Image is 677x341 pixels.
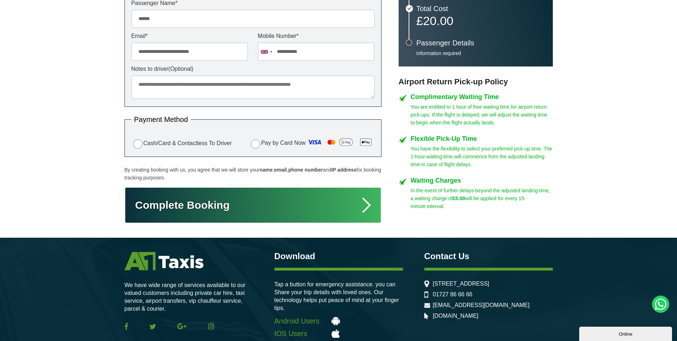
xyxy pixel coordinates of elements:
label: Cash/Card & Contactless To Driver [131,138,232,149]
h3: Contact Us [424,252,553,261]
img: A1 Taxis St Albans [125,252,203,270]
a: 01727 86 66 66 [433,291,473,298]
p: You are entitled to 1 hour of free waiting time for airport return pick-ups. If the flight is del... [411,103,553,127]
strong: £5.00 [453,196,465,201]
strong: name [259,167,273,173]
h4: Complimentary Waiting Time [411,94,553,100]
span: 20.00 [423,14,453,28]
p: We have wide range of services available to our valued customers including private car hire, taxi... [125,281,253,313]
a: IOS Users [274,330,403,338]
p: By creating booking with us, you agree that we will store your , , and for booking tracking purpo... [125,166,382,182]
input: Pay by Card Now [251,139,260,149]
li: [STREET_ADDRESS] [424,281,553,287]
label: Mobile Number [258,33,374,39]
div: United Kingdom: +44 [258,43,274,60]
h3: Passenger Details [416,39,546,46]
img: Twitter [150,324,156,329]
strong: email [274,167,287,173]
img: Facebook [125,323,128,330]
legend: Payment Method [131,116,191,123]
h3: Total Cost [416,5,546,12]
a: [DOMAIN_NAME] [433,313,479,319]
button: Complete Booking [125,187,382,223]
h3: Airport Return Pick-up Policy [399,77,553,87]
img: Instagram [208,323,214,330]
label: Email [131,33,248,39]
p: You have the flexibility to select your preferred pick-up time. The 1-hour waiting time will comm... [411,145,553,168]
strong: IP address [331,167,357,173]
p: Information required [416,50,546,56]
strong: phone number [288,167,323,173]
img: Google Plus [177,323,187,330]
label: Notes to driver [131,66,375,72]
label: Passenger Name [131,0,375,6]
label: Pay by Card Now [249,137,375,150]
p: In the event of further delays beyond the adjusted landing time, a waiting charge of will be appl... [411,187,553,210]
input: Cash/Card & Contactless To Driver [133,139,142,149]
a: Android Users [274,317,403,325]
span: (Optional) [168,66,193,72]
p: Tap a button for emergency assistance. you can Share your trip details with loved ones. Our techn... [274,281,403,312]
p: £ [416,16,546,26]
h4: Flexible Pick-Up Time [411,135,553,142]
a: [EMAIL_ADDRESS][DOMAIN_NAME] [433,302,530,308]
h4: Waiting Charges [411,177,553,184]
iframe: chat widget [579,325,673,341]
h3: Download [274,252,403,261]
